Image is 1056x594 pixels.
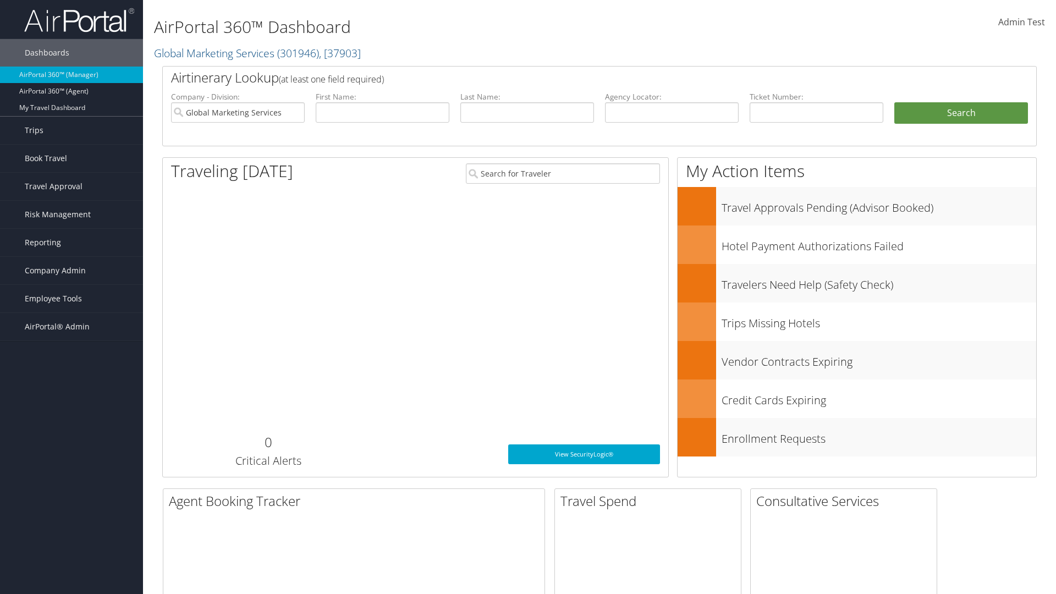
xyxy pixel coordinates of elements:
a: Credit Cards Expiring [678,380,1036,418]
h3: Credit Cards Expiring [722,387,1036,408]
button: Search [894,102,1028,124]
label: Ticket Number: [750,91,883,102]
h3: Critical Alerts [171,453,365,469]
h1: AirPortal 360™ Dashboard [154,15,748,38]
a: Travelers Need Help (Safety Check) [678,264,1036,302]
label: First Name: [316,91,449,102]
a: Global Marketing Services [154,46,361,61]
label: Agency Locator: [605,91,739,102]
label: Company - Division: [171,91,305,102]
h3: Travel Approvals Pending (Advisor Booked) [722,195,1036,216]
label: Last Name: [460,91,594,102]
span: Risk Management [25,201,91,228]
span: Trips [25,117,43,144]
img: airportal-logo.png [24,7,134,33]
a: Trips Missing Hotels [678,302,1036,341]
span: AirPortal® Admin [25,313,90,340]
h2: Agent Booking Tracker [169,492,544,510]
h1: Traveling [DATE] [171,159,293,183]
a: Vendor Contracts Expiring [678,341,1036,380]
span: Book Travel [25,145,67,172]
span: Reporting [25,229,61,256]
a: Hotel Payment Authorizations Failed [678,226,1036,264]
span: Company Admin [25,257,86,284]
h1: My Action Items [678,159,1036,183]
h2: 0 [171,433,365,452]
span: Travel Approval [25,173,82,200]
span: ( 301946 ) [277,46,319,61]
h3: Enrollment Requests [722,426,1036,447]
span: Dashboards [25,39,69,67]
a: Admin Test [998,5,1045,40]
h3: Vendor Contracts Expiring [722,349,1036,370]
span: Admin Test [998,16,1045,28]
h2: Travel Spend [560,492,741,510]
input: Search for Traveler [466,163,660,184]
span: (at least one field required) [279,73,384,85]
span: , [ 37903 ] [319,46,361,61]
a: View SecurityLogic® [508,444,660,464]
h3: Travelers Need Help (Safety Check) [722,272,1036,293]
a: Enrollment Requests [678,418,1036,457]
a: Travel Approvals Pending (Advisor Booked) [678,187,1036,226]
h3: Hotel Payment Authorizations Failed [722,233,1036,254]
h3: Trips Missing Hotels [722,310,1036,331]
h2: Airtinerary Lookup [171,68,955,87]
h2: Consultative Services [756,492,937,510]
span: Employee Tools [25,285,82,312]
